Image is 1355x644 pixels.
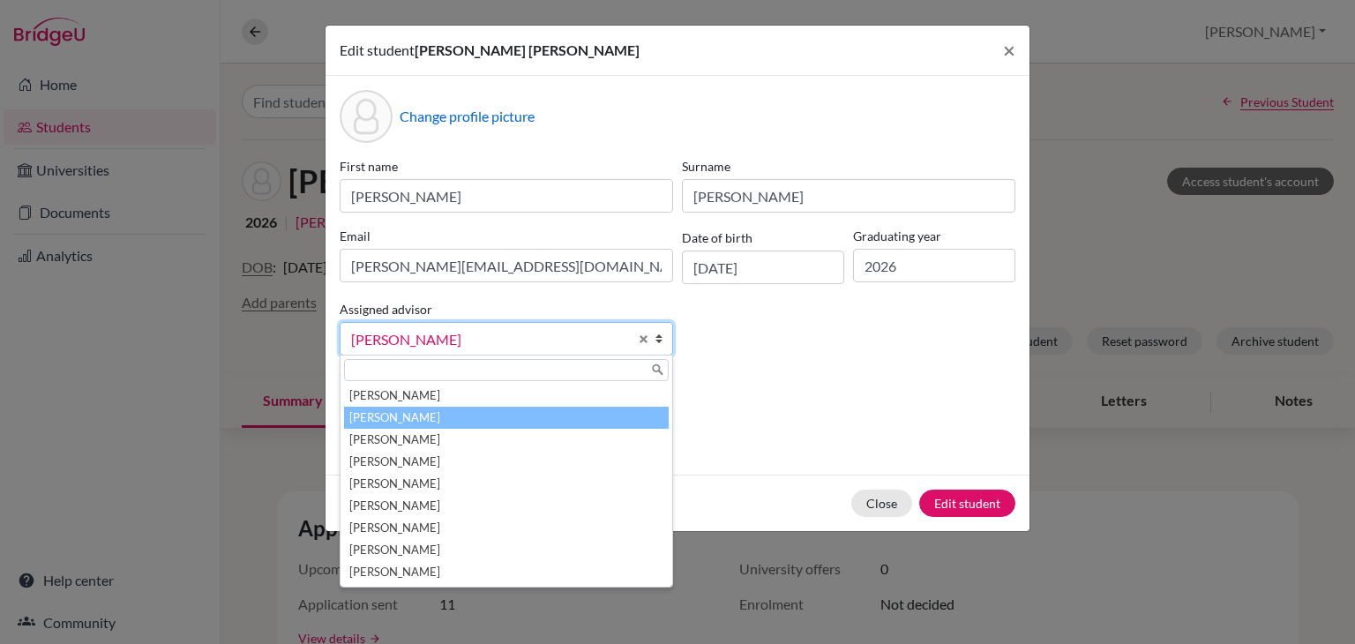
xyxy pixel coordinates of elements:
button: Close [989,26,1029,75]
li: [PERSON_NAME] [344,539,669,561]
button: Close [851,490,912,517]
label: Surname [682,157,1015,176]
label: Graduating year [853,227,1015,245]
span: [PERSON_NAME] [PERSON_NAME] [415,41,640,58]
li: [PERSON_NAME] [344,407,669,429]
li: [PERSON_NAME] [344,473,669,495]
label: Date of birth [682,228,752,247]
li: [PERSON_NAME] [344,561,669,583]
div: Profile picture [340,90,393,143]
li: [PERSON_NAME] [344,495,669,517]
label: Assigned advisor [340,300,432,318]
input: dd/mm/yyyy [682,251,844,284]
li: [PERSON_NAME] [344,429,669,451]
label: Email [340,227,673,245]
span: [PERSON_NAME] [351,328,628,351]
li: [PERSON_NAME] [344,451,669,473]
li: [PERSON_NAME] [344,517,669,539]
span: × [1003,37,1015,63]
span: Edit student [340,41,415,58]
p: Parents [340,384,1015,405]
label: First name [340,157,673,176]
button: Edit student [919,490,1015,517]
li: [PERSON_NAME] [344,385,669,407]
